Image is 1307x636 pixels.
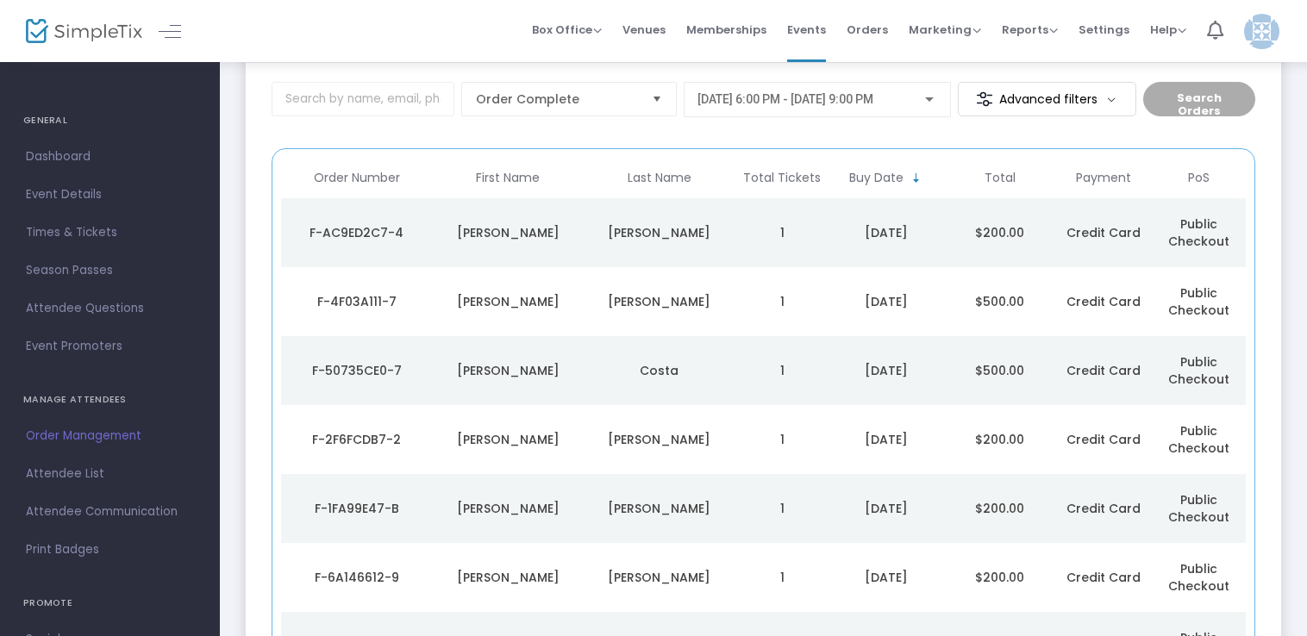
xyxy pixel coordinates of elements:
[437,362,580,379] div: Catherine
[943,267,1057,336] td: $500.00
[285,431,428,448] div: F-2F6FCDB7-2
[943,543,1057,612] td: $200.00
[943,198,1057,267] td: $200.00
[834,224,939,241] div: 8/11/2025
[1168,422,1229,457] span: Public Checkout
[314,171,400,185] span: Order Number
[1066,500,1141,517] span: Credit Card
[628,171,691,185] span: Last Name
[588,431,731,448] div: Kielty
[26,463,194,485] span: Attendee List
[437,293,580,310] div: Lori
[1066,569,1141,586] span: Credit Card
[1002,22,1058,38] span: Reports
[834,500,939,517] div: 8/11/2025
[735,543,830,612] td: 1
[1150,22,1186,38] span: Help
[735,474,830,543] td: 1
[1079,8,1129,52] span: Settings
[26,221,194,244] span: Times & Tickets
[834,362,939,379] div: 8/11/2025
[910,171,923,185] span: Sortable
[285,569,428,586] div: F-6A146612-9
[834,569,939,586] div: 8/11/2025
[1066,224,1141,241] span: Credit Card
[285,500,428,517] div: F-1FA99E47-B
[588,224,731,241] div: Hanchett
[909,22,981,38] span: Marketing
[476,171,540,185] span: First Name
[26,335,194,358] span: Event Promoters
[588,569,731,586] div: JONES
[697,92,873,106] span: [DATE] 6:00 PM - [DATE] 9:00 PM
[476,90,638,108] span: Order Complete
[834,293,939,310] div: 8/11/2025
[26,259,194,282] span: Season Passes
[943,336,1057,405] td: $500.00
[26,184,194,206] span: Event Details
[272,82,454,116] input: Search by name, email, phone, order number, ip address, or last 4 digits of card
[1168,353,1229,388] span: Public Checkout
[735,405,830,474] td: 1
[588,500,731,517] div: Dykstra
[847,8,888,52] span: Orders
[735,158,830,198] th: Total Tickets
[23,103,197,138] h4: GENERAL
[735,267,830,336] td: 1
[26,425,194,447] span: Order Management
[588,293,731,310] div: Adams
[985,171,1016,185] span: Total
[645,83,669,115] button: Select
[1168,215,1229,250] span: Public Checkout
[26,146,194,168] span: Dashboard
[834,431,939,448] div: 8/11/2025
[437,431,580,448] div: Brian
[532,22,602,38] span: Box Office
[622,8,666,52] span: Venues
[735,198,830,267] td: 1
[437,569,580,586] div: MICHELE
[943,405,1057,474] td: $200.00
[849,171,904,185] span: Buy Date
[285,362,428,379] div: F-50735CE0-7
[285,293,428,310] div: F-4F03A111-7
[976,90,993,108] img: filter
[23,586,197,620] h4: PROMOTE
[686,8,766,52] span: Memberships
[26,501,194,523] span: Attendee Communication
[285,224,428,241] div: F-AC9ED2C7-4
[1188,171,1210,185] span: PoS
[23,383,197,417] h4: MANAGE ATTENDEES
[787,8,826,52] span: Events
[1066,293,1141,310] span: Credit Card
[1168,491,1229,526] span: Public Checkout
[437,224,580,241] div: John
[943,474,1057,543] td: $200.00
[1076,171,1131,185] span: Payment
[1066,431,1141,448] span: Credit Card
[1168,560,1229,595] span: Public Checkout
[588,362,731,379] div: Costa
[26,297,194,320] span: Attendee Questions
[437,500,580,517] div: Amy
[1066,362,1141,379] span: Credit Card
[26,539,194,561] span: Print Badges
[1168,284,1229,319] span: Public Checkout
[735,336,830,405] td: 1
[958,82,1136,116] m-button: Advanced filters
